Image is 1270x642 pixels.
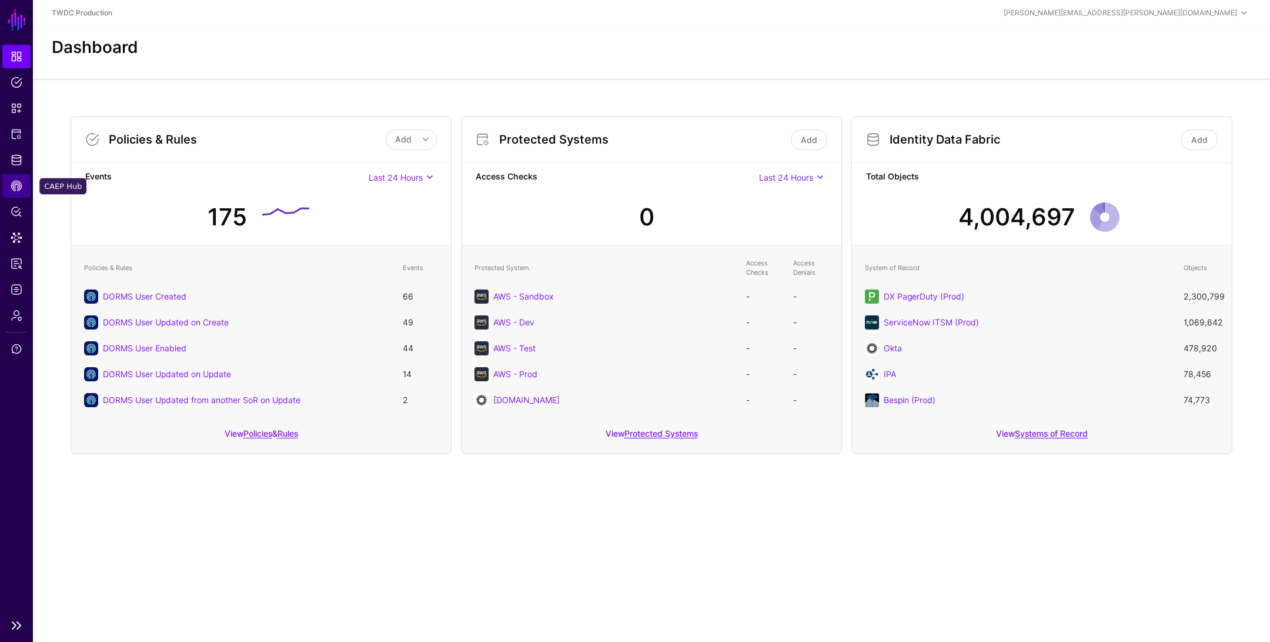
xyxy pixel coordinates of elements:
img: svg+xml;base64,PHN2ZyB3aWR0aD0iNjQiIGhlaWdodD0iNjQiIHZpZXdCb3g9IjAgMCA2NCA2NCIgZmlsbD0ibm9uZSIgeG... [474,315,489,330]
img: svg+xml;base64,PHN2ZyB3aWR0aD0iNjQiIGhlaWdodD0iNjQiIHZpZXdCb3g9IjAgMCA2NCA2NCIgZmlsbD0ibm9uZSIgeG... [474,393,489,407]
a: Reports [2,252,31,275]
td: 74,773 [1178,387,1225,413]
a: Bespin (Prod) [884,395,935,405]
a: Data Lens [2,226,31,250]
th: Access Denials [787,252,834,284]
th: System of Record [859,252,1178,284]
td: 78,456 [1178,361,1225,387]
a: Rules [278,428,298,438]
th: Protected System [469,252,740,284]
td: - [787,310,834,335]
a: CAEP Hub [2,174,31,198]
img: svg+xml;base64,PHN2ZyB3aWR0aD0iNjQiIGhlaWdodD0iNjQiIHZpZXdCb3g9IjAgMCA2NCA2NCIgZmlsbD0ibm9uZSIgeG... [474,341,489,355]
div: CAEP Hub [39,178,86,195]
a: AWS - Test [493,343,536,353]
a: Protected Systems [2,122,31,146]
span: Last 24 Hours [369,172,423,182]
span: Snippets [11,102,22,114]
span: Add [395,134,412,144]
img: svg+xml;base64,PHN2ZyB3aWR0aD0iNjQiIGhlaWdodD0iNjQiIHZpZXdCb3g9IjAgMCA2NCA2NCIgZmlsbD0ibm9uZSIgeG... [474,367,489,381]
div: View [462,420,841,454]
th: Objects [1178,252,1225,284]
a: Systems of Record [1015,428,1088,438]
img: svg+xml;base64,PHN2ZyB2ZXJzaW9uPSIxLjEiIGlkPSJMYXllcl8xIiB4bWxucz0iaHR0cDovL3d3dy53My5vcmcvMjAwMC... [865,393,879,407]
a: Admin [2,304,31,327]
td: 1,069,642 [1178,310,1225,335]
a: Okta [884,343,902,353]
span: Identity Data Fabric [11,154,22,166]
th: Events [397,252,444,284]
td: - [740,310,787,335]
a: AWS - Dev [493,317,534,327]
td: 478,920 [1178,335,1225,361]
td: 2 [397,387,444,413]
td: 66 [397,284,444,310]
a: Add [791,129,827,150]
td: - [740,284,787,310]
strong: Access Checks [476,170,759,185]
span: Support [11,343,22,355]
div: [PERSON_NAME][EMAIL_ADDRESS][PERSON_NAME][DOMAIN_NAME] [1004,8,1237,18]
th: Access Checks [740,252,787,284]
strong: Events [85,170,369,185]
div: View & [71,420,451,454]
h3: Policies & Rules [109,132,386,147]
h2: Dashboard [52,38,138,58]
h3: Protected Systems [499,132,788,147]
a: AWS - Sandbox [493,291,553,301]
span: Logs [11,284,22,295]
span: CAEP Hub [11,180,22,192]
span: Last 24 Hours [759,172,813,182]
a: TWDC Production [52,8,112,17]
a: SGNL [7,7,27,33]
div: 4,004,697 [958,199,1075,235]
td: - [740,361,787,387]
img: svg+xml;base64,PHN2ZyB3aWR0aD0iNjQiIGhlaWdodD0iNjQiIHZpZXdCb3g9IjAgMCA2NCA2NCIgZmlsbD0ibm9uZSIgeG... [865,290,879,304]
td: - [787,335,834,361]
a: DORMS User Updated from another SoR on Update [103,395,300,405]
td: - [787,387,834,413]
strong: Total Objects [866,170,1218,185]
a: Protected Systems [624,428,698,438]
td: 49 [397,310,444,335]
td: 2,300,799 [1178,284,1225,310]
a: Policies [243,428,272,438]
span: Admin [11,310,22,321]
a: DORMS User Updated on Create [103,317,229,327]
a: DORMS User Updated on Update [103,369,231,379]
a: Add [1181,129,1218,150]
a: Snippets [2,97,31,120]
a: Identity Data Fabric [2,148,31,172]
span: Policy Lens [11,206,22,218]
div: 175 [208,199,247,235]
a: DORMS User Created [103,291,186,301]
td: - [740,387,787,413]
a: Policy Lens [2,200,31,224]
span: Policies [11,76,22,88]
a: ServiceNow ITSM (Prod) [884,317,979,327]
a: Dashboard [2,45,31,68]
span: Data Lens [11,232,22,244]
div: 0 [639,199,654,235]
a: DX PagerDuty (Prod) [884,291,964,301]
img: svg+xml;base64,PHN2ZyB3aWR0aD0iNjQiIGhlaWdodD0iNjQiIHZpZXdCb3g9IjAgMCA2NCA2NCIgZmlsbD0ibm9uZSIgeG... [865,315,879,330]
img: svg+xml;base64,PD94bWwgdmVyc2lvbj0iMS4wIiBlbmNvZGluZz0iVVRGLTgiIHN0YW5kYWxvbmU9Im5vIj8+CjwhLS0gQ3... [865,367,879,381]
a: AWS - Prod [493,369,537,379]
th: Policies & Rules [78,252,397,284]
td: - [787,284,834,310]
a: [DOMAIN_NAME] [493,395,560,405]
span: Reports [11,258,22,270]
td: - [740,335,787,361]
img: svg+xml;base64,PHN2ZyB3aWR0aD0iNjQiIGhlaWdodD0iNjQiIHZpZXdCb3g9IjAgMCA2NCA2NCIgZmlsbD0ibm9uZSIgeG... [865,341,879,355]
div: View [852,420,1232,454]
td: 44 [397,335,444,361]
h3: Identity Data Fabric [890,132,1179,147]
span: Protected Systems [11,128,22,140]
a: Logs [2,278,31,301]
a: IPA [884,369,896,379]
a: Policies [2,71,31,94]
td: - [787,361,834,387]
a: DORMS User Enabled [103,343,186,353]
span: Dashboard [11,51,22,62]
img: svg+xml;base64,PHN2ZyB3aWR0aD0iNjQiIGhlaWdodD0iNjQiIHZpZXdCb3g9IjAgMCA2NCA2NCIgZmlsbD0ibm9uZSIgeG... [474,290,489,304]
